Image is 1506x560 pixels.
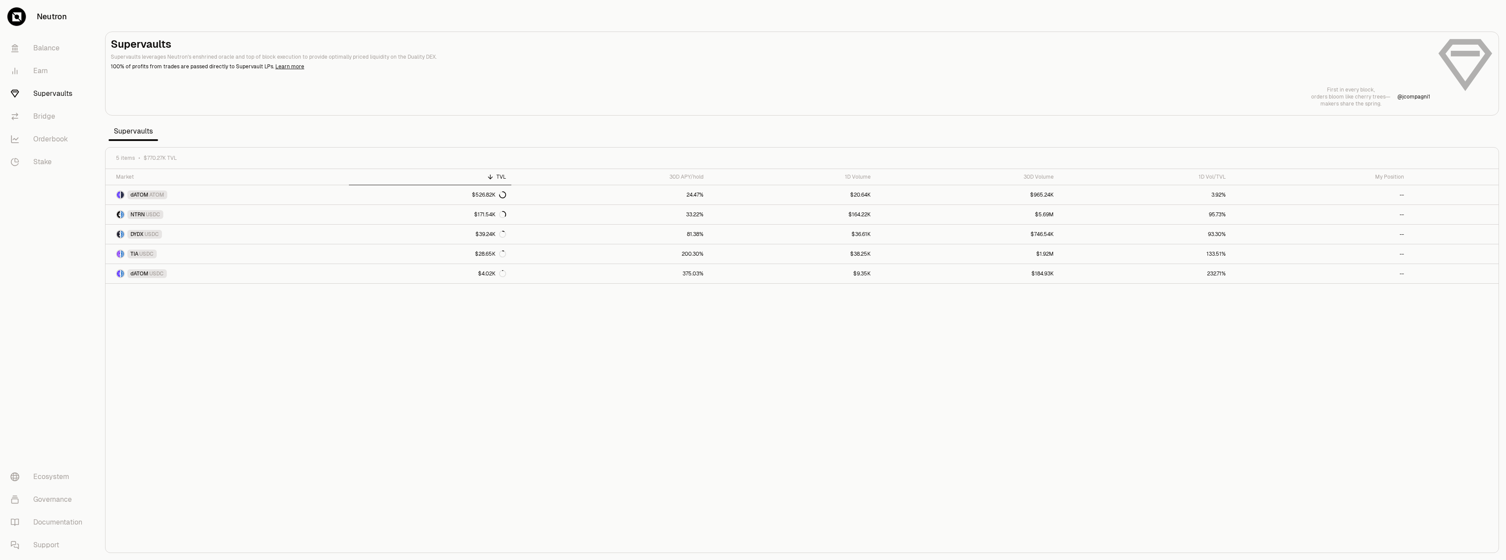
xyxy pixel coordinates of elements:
a: -- [1231,205,1409,224]
a: -- [1231,185,1409,204]
a: 232.71% [1059,264,1231,283]
a: Earn [4,60,95,82]
span: USDC [139,250,154,257]
p: Supervaults leverages Neutron's enshrined oracle and top of block execution to provide optimally ... [111,53,1430,61]
a: First in every block,orders bloom like cherry trees—makers share the spring. [1311,86,1390,107]
a: $965.24K [876,185,1059,204]
div: $526.82K [472,191,506,198]
a: $746.54K [876,225,1059,244]
a: Bridge [4,105,95,128]
a: 95.73% [1059,205,1231,224]
img: USDC Logo [121,211,124,218]
a: Balance [4,37,95,60]
div: TVL [354,173,506,180]
div: 1D Vol/TVL [1064,173,1226,180]
span: Supervaults [109,123,158,140]
a: $4.02K [349,264,511,283]
div: 30D Volume [881,173,1054,180]
span: dATOM [130,270,148,277]
img: ATOM Logo [121,191,124,198]
a: 33.22% [511,205,709,224]
a: 93.30% [1059,225,1231,244]
a: $9.35K [709,264,876,283]
img: dATOM Logo [117,191,120,198]
a: 375.03% [511,264,709,283]
span: dATOM [130,191,148,198]
a: Supervaults [4,82,95,105]
a: DYDX LogoUSDC LogoDYDXUSDC [106,225,349,244]
a: NTRN LogoUSDC LogoNTRNUSDC [106,205,349,224]
a: $164.22K [709,205,876,224]
p: makers share the spring. [1311,100,1390,107]
span: USDC [144,231,159,238]
a: 81.38% [511,225,709,244]
a: -- [1231,244,1409,264]
a: 3.92% [1059,185,1231,204]
a: Orderbook [4,128,95,151]
a: $28.65K [349,244,511,264]
a: Learn more [275,63,304,70]
div: 30D APY/hold [517,173,704,180]
a: $5.69M [876,205,1059,224]
span: 5 items [116,155,135,162]
div: Market [116,173,344,180]
img: TIA Logo [117,250,120,257]
img: DYDX Logo [117,231,120,238]
a: -- [1231,264,1409,283]
a: $36.61K [709,225,876,244]
a: dATOM LogoUSDC LogodATOMUSDC [106,264,349,283]
img: USDC Logo [121,270,124,277]
a: dATOM LogoATOM LogodATOMATOM [106,185,349,204]
a: TIA LogoUSDC LogoTIAUSDC [106,244,349,264]
a: 200.30% [511,244,709,264]
a: @jcompagni1 [1397,93,1430,100]
div: 1D Volume [714,173,871,180]
a: $39.24K [349,225,511,244]
a: Stake [4,151,95,173]
a: $1.92M [876,244,1059,264]
div: My Position [1236,173,1404,180]
a: $526.82K [349,185,511,204]
h2: Supervaults [111,37,1430,51]
span: ATOM [149,191,164,198]
a: 24.47% [511,185,709,204]
a: Support [4,534,95,556]
p: orders bloom like cherry trees— [1311,93,1390,100]
div: $171.54K [474,211,506,218]
img: USDC Logo [121,250,124,257]
span: NTRN [130,211,145,218]
a: Governance [4,488,95,511]
img: NTRN Logo [117,211,120,218]
p: First in every block, [1311,86,1390,93]
a: $184.93K [876,264,1059,283]
span: DYDX [130,231,144,238]
span: TIA [130,250,138,257]
span: $770.27K TVL [144,155,177,162]
p: @ jcompagni1 [1397,93,1430,100]
p: 100% of profits from trades are passed directly to Supervault LPs. [111,63,1430,70]
a: -- [1231,225,1409,244]
div: $28.65K [475,250,506,257]
a: $171.54K [349,205,511,224]
a: Documentation [4,511,95,534]
div: $39.24K [475,231,506,238]
a: Ecosystem [4,465,95,488]
span: USDC [149,270,164,277]
img: dATOM Logo [117,270,120,277]
div: $4.02K [478,270,506,277]
a: $38.25K [709,244,876,264]
span: USDC [146,211,160,218]
a: $20.64K [709,185,876,204]
a: 133.51% [1059,244,1231,264]
img: USDC Logo [121,231,124,238]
